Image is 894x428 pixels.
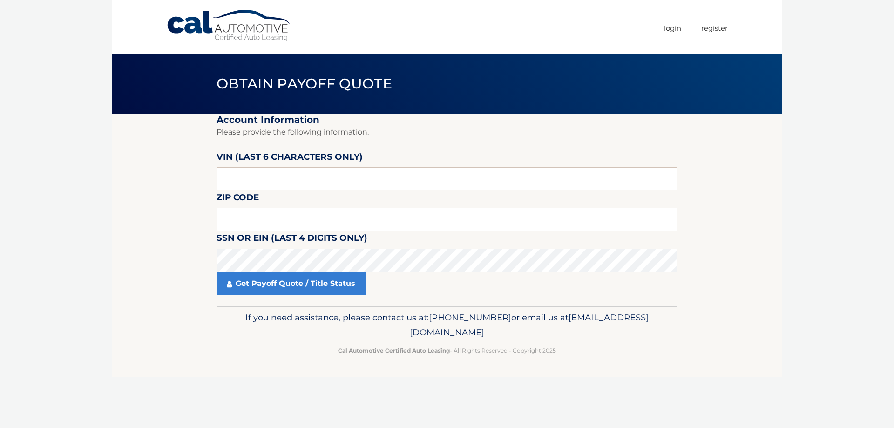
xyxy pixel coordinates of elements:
span: [PHONE_NUMBER] [429,312,511,323]
p: - All Rights Reserved - Copyright 2025 [223,346,671,355]
p: If you need assistance, please contact us at: or email us at [223,310,671,340]
strong: Cal Automotive Certified Auto Leasing [338,347,450,354]
h2: Account Information [217,114,677,126]
label: SSN or EIN (last 4 digits only) [217,231,367,248]
a: Get Payoff Quote / Title Status [217,272,366,295]
a: Cal Automotive [166,9,292,42]
a: Login [664,20,681,36]
label: VIN (last 6 characters only) [217,150,363,167]
label: Zip Code [217,190,259,208]
span: Obtain Payoff Quote [217,75,392,92]
p: Please provide the following information. [217,126,677,139]
a: Register [701,20,728,36]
